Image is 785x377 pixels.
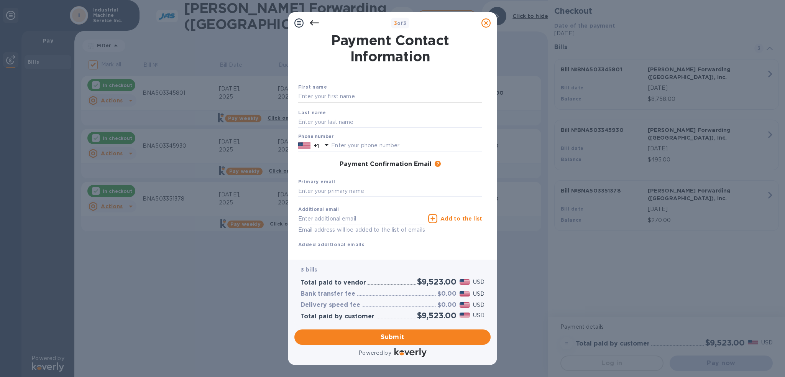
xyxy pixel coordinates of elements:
input: Enter your last name [298,116,482,128]
b: Last name [298,110,326,115]
input: Enter your phone number [331,140,482,151]
h3: Payment Confirmation Email [340,161,432,168]
b: Added additional emails [298,242,365,247]
h3: Total paid to vendor [301,279,366,286]
input: Enter additional email [298,213,425,224]
input: Enter your primary name [298,186,482,197]
h3: $0.00 [437,301,457,309]
h1: Payment Contact Information [298,32,482,64]
b: Primary email [298,179,335,184]
img: USD [460,291,470,296]
p: USD [473,301,484,309]
u: Add to the list [440,216,482,222]
img: Logo [394,348,427,357]
span: 3 [394,20,397,26]
h3: $0.00 [437,290,457,298]
p: Powered by [358,349,391,357]
span: Submit [301,333,484,342]
h3: Bank transfer fee [301,290,355,298]
h3: Total paid by customer [301,313,374,320]
p: +1 [314,142,319,150]
label: Additional email [298,207,339,212]
b: of 3 [394,20,407,26]
p: USD [473,278,484,286]
img: USD [460,302,470,308]
img: USD [460,279,470,285]
h2: $9,523.00 [417,277,457,286]
input: Enter your first name [298,91,482,102]
button: Submit [294,329,491,345]
h2: $9,523.00 [417,311,457,320]
h3: Delivery speed fee [301,301,360,309]
label: Phone number [298,135,333,139]
p: USD [473,311,484,319]
b: First name [298,84,327,90]
img: US [298,142,310,150]
b: 3 bills [301,267,317,273]
img: USD [460,313,470,318]
p: Email address will be added to the list of emails [298,226,425,234]
p: USD [473,290,484,298]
